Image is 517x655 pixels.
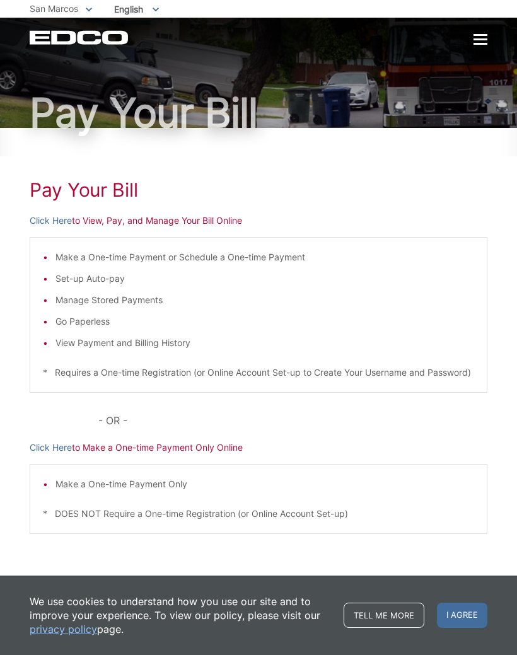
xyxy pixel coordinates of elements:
a: Click Here [30,441,72,455]
p: We use cookies to understand how you use our site and to improve your experience. To view our pol... [30,594,331,636]
a: privacy policy [30,622,97,636]
p: - OR - [98,412,487,429]
p: * Requires a One-time Registration (or Online Account Set-up to Create Your Username and Password) [43,366,474,380]
p: to View, Pay, and Manage Your Bill Online [30,214,487,228]
p: * DOES NOT Require a One-time Registration (or Online Account Set-up) [43,507,474,521]
li: Manage Stored Payments [55,293,474,307]
h1: Pay Your Bill [30,178,487,201]
li: Make a One-time Payment Only [55,477,474,491]
p: to Make a One-time Payment Only Online [30,441,487,455]
li: Make a One-time Payment or Schedule a One-time Payment [55,250,474,264]
li: View Payment and Billing History [55,336,474,350]
h1: Pay Your Bill [30,93,487,133]
span: San Marcos [30,3,78,14]
a: EDCD logo. Return to the homepage. [30,30,130,45]
a: Click Here [30,214,72,228]
li: Set-up Auto-pay [55,272,474,286]
li: Go Paperless [55,315,474,328]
